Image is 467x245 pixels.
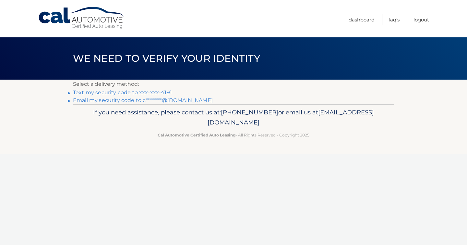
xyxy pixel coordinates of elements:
span: [PHONE_NUMBER] [221,109,278,116]
a: Cal Automotive [38,6,126,30]
a: Logout [413,14,429,25]
p: Select a delivery method: [73,80,394,89]
a: Dashboard [349,14,375,25]
a: FAQ's [389,14,400,25]
strong: Cal Automotive Certified Auto Leasing [158,133,235,137]
span: We need to verify your identity [73,52,260,64]
p: If you need assistance, please contact us at: or email us at [77,107,390,128]
p: - All Rights Reserved - Copyright 2025 [77,132,390,138]
a: Text my security code to xxx-xxx-4191 [73,89,172,96]
a: Email my security code to c********@[DOMAIN_NAME] [73,97,213,103]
